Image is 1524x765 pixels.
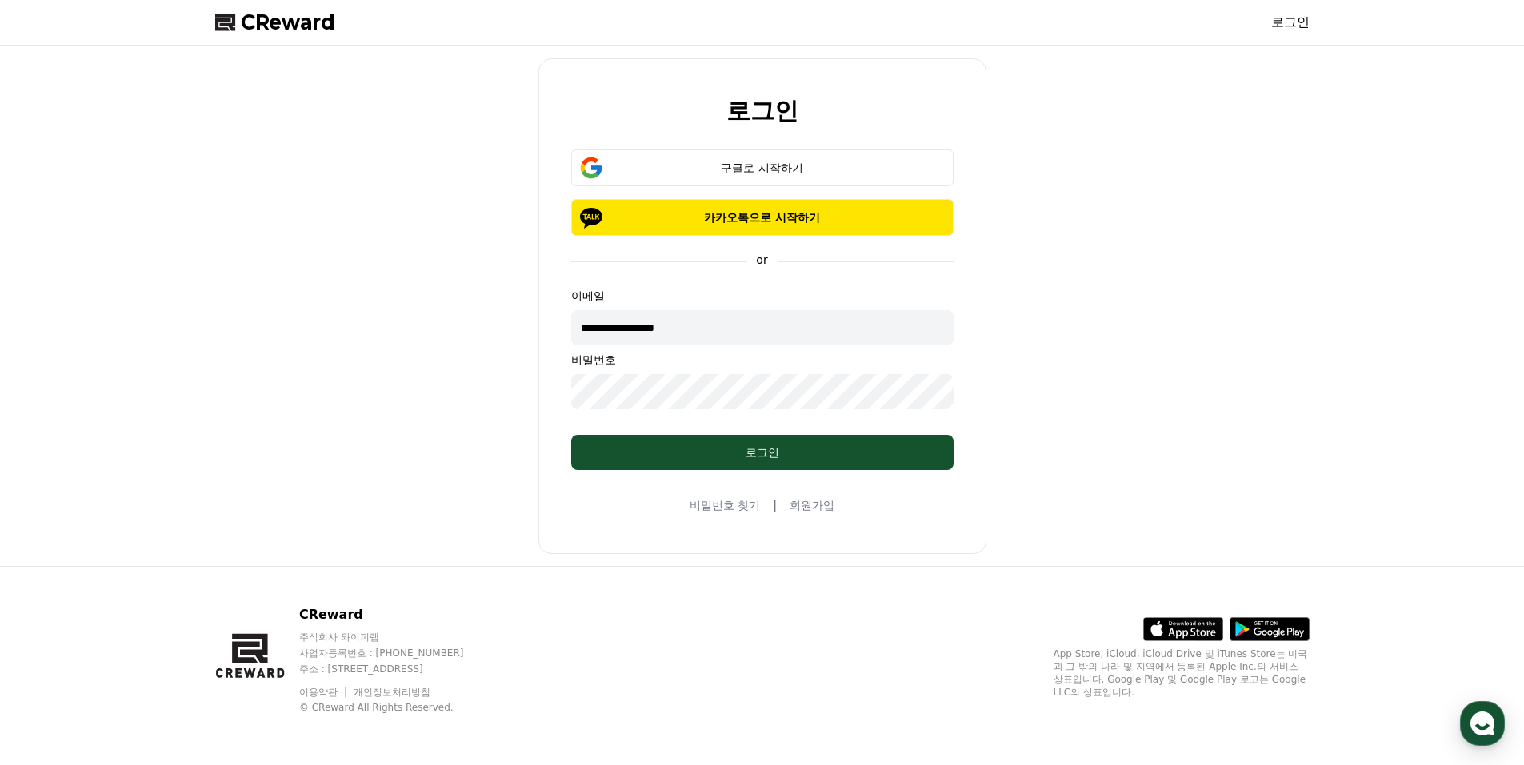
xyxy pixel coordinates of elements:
[299,647,494,659] p: 사업자등록번호 : [PHONE_NUMBER]
[299,701,494,714] p: © CReward All Rights Reserved.
[773,496,777,515] span: |
[299,687,350,698] a: 이용약관
[571,435,954,470] button: 로그인
[726,98,798,124] h2: 로그인
[146,532,166,544] span: 대화
[5,507,106,547] a: 홈
[247,531,266,544] span: 설정
[571,149,954,186] button: 구글로 시작하기
[790,497,834,513] a: 회원가입
[603,444,922,460] div: 로그인
[690,497,760,513] a: 비밀번호 찾기
[594,160,930,176] div: 구글로 시작하기
[354,687,430,698] a: 개인정보처리방침
[571,199,954,236] button: 카카오톡으로 시작하기
[571,352,954,368] p: 비밀번호
[50,531,60,544] span: 홈
[206,507,307,547] a: 설정
[594,209,930,225] p: 카카오톡으로 시작하기
[746,252,777,268] p: or
[106,507,206,547] a: 대화
[241,10,335,35] span: CReward
[215,10,335,35] a: CReward
[571,288,954,304] p: 이메일
[299,631,494,643] p: 주식회사 와이피랩
[299,605,494,624] p: CReward
[1271,13,1310,32] a: 로그인
[1054,647,1310,699] p: App Store, iCloud, iCloud Drive 및 iTunes Store는 미국과 그 밖의 나라 및 지역에서 등록된 Apple Inc.의 서비스 상표입니다. Goo...
[299,663,494,675] p: 주소 : [STREET_ADDRESS]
